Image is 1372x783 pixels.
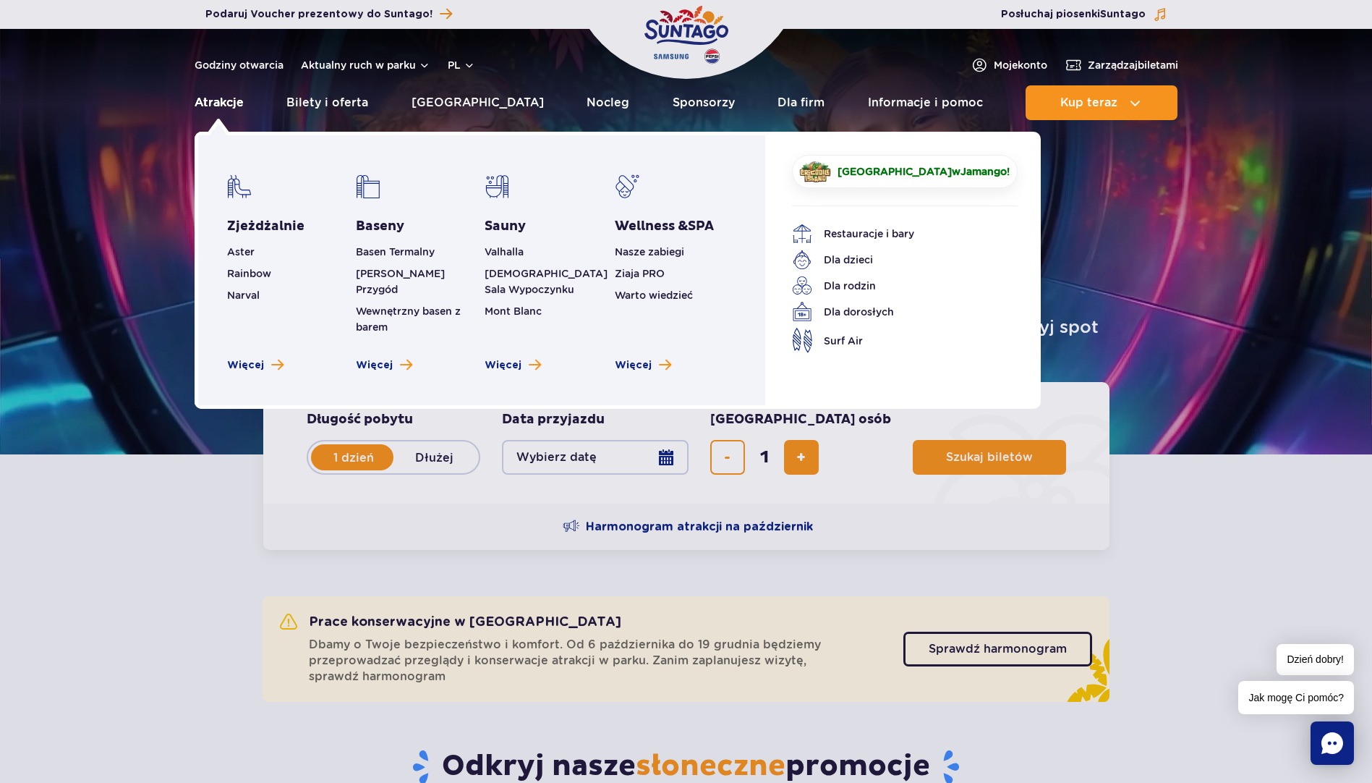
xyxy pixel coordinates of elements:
span: Moje konto [994,58,1047,72]
a: Warto wiedzieć [615,289,693,301]
button: Kup teraz [1026,85,1177,120]
a: [DEMOGRAPHIC_DATA] Sala Wypoczynku [485,268,608,295]
div: Chat [1311,721,1354,765]
a: Rainbow [227,268,271,279]
a: Aster [227,246,255,258]
span: Dzień dobry! [1277,644,1354,675]
a: Zarządzajbiletami [1065,56,1178,74]
span: Więcej [227,358,264,373]
a: Zobacz więcej zjeżdżalni [227,358,284,373]
span: Kup teraz [1060,96,1117,109]
a: [GEOGRAPHIC_DATA]wJamango! [792,155,1018,188]
a: Sponsorzy [673,85,735,120]
a: Dla firm [777,85,825,120]
a: Dla dzieci [792,250,996,270]
a: Ziaja PRO [615,268,665,279]
a: [PERSON_NAME] Przygód [356,268,445,295]
span: Więcej [485,358,521,373]
a: Baseny [356,218,404,235]
span: Więcej [615,358,652,373]
a: Dla dorosłych [792,302,996,322]
a: Zobacz więcej Wellness & SPA [615,358,671,373]
a: Atrakcje [195,85,244,120]
a: [GEOGRAPHIC_DATA] [412,85,544,120]
a: Dla rodzin [792,276,996,296]
span: [GEOGRAPHIC_DATA] [838,166,952,177]
a: Surf Air [792,328,996,353]
a: Nasze zabiegi [615,246,684,258]
a: Basen Termalny [356,246,435,258]
button: Aktualny ruch w parku [301,59,430,71]
span: Jamango [960,166,1007,177]
span: Zarządzaj biletami [1088,58,1178,72]
a: Wellness &SPA [615,218,714,235]
a: Mojekonto [971,56,1047,74]
a: Bilety i oferta [286,85,368,120]
a: Sauny [485,218,526,235]
a: Mont Blanc [485,305,542,317]
a: Nocleg [587,85,629,120]
a: Godziny otwarcia [195,58,284,72]
button: pl [448,58,475,72]
span: Surf Air [824,333,863,349]
a: Zjeżdżalnie [227,218,304,235]
span: Jak mogę Ci pomóc? [1238,681,1354,714]
a: Restauracje i bary [792,224,996,244]
a: Zobacz więcej saun [485,358,541,373]
a: Informacje i pomoc [868,85,983,120]
a: Wewnętrzny basen z barem [356,305,461,333]
span: SPA [688,218,714,234]
span: w ! [838,164,1010,179]
a: Zobacz więcej basenów [356,358,412,373]
span: Więcej [356,358,393,373]
a: Narval [227,289,260,301]
a: Valhalla [485,246,524,258]
span: Wellness & [615,218,714,234]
